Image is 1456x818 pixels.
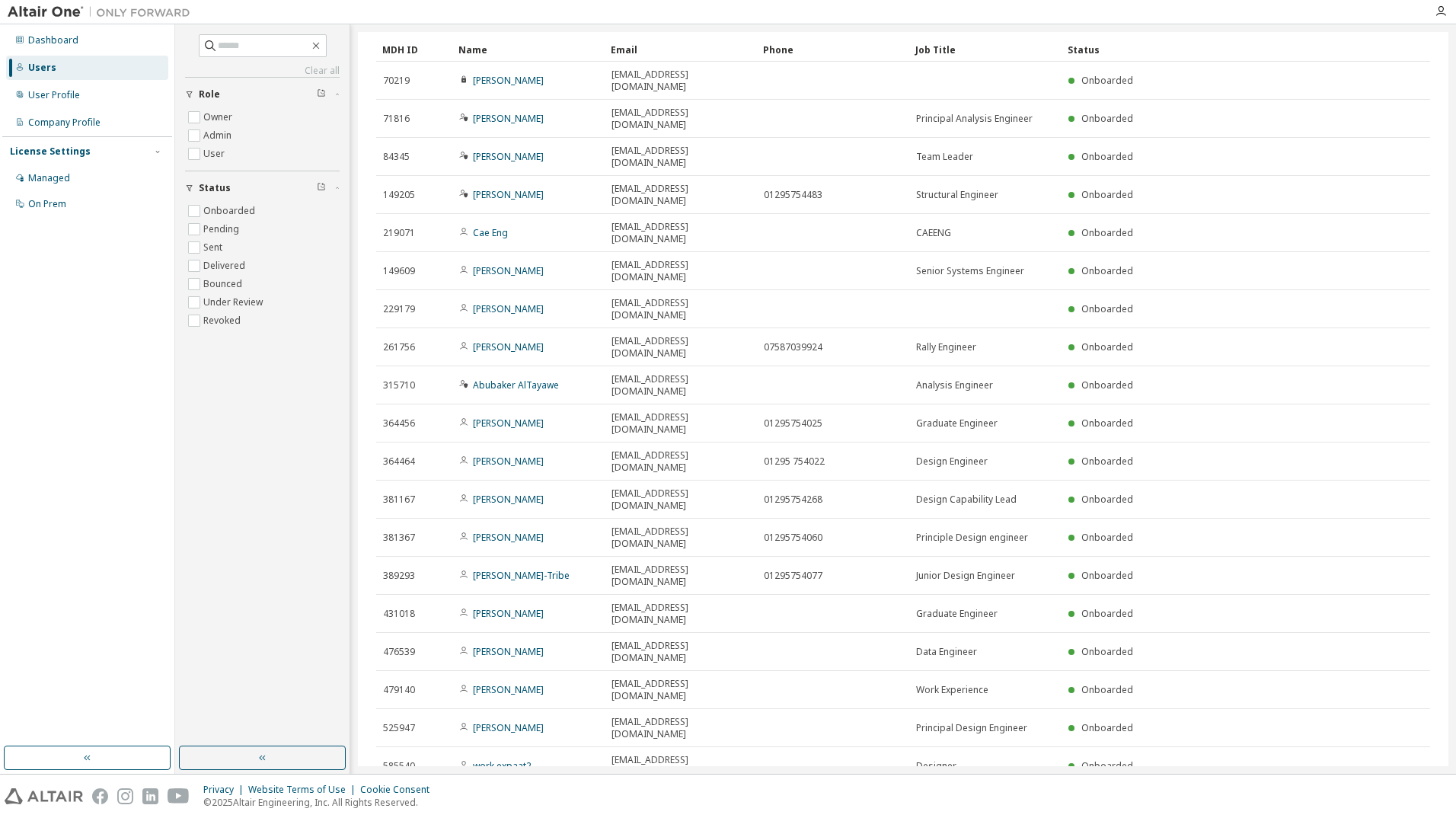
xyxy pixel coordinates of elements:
[473,188,544,201] a: [PERSON_NAME]
[203,275,245,293] label: Bounced
[611,145,750,169] span: [EMAIL_ADDRESS][DOMAIN_NAME]
[611,640,750,664] span: [EMAIL_ADDRESS][DOMAIN_NAME]
[916,151,973,163] span: Team Leader
[916,570,1015,582] span: Junior Design Engineer
[199,88,220,101] span: Role
[383,646,415,658] span: 476539
[611,716,750,740] span: [EMAIL_ADDRESS][DOMAIN_NAME]
[1081,493,1133,506] span: Onboarded
[473,607,544,620] a: [PERSON_NAME]
[611,487,750,512] span: [EMAIL_ADDRESS][DOMAIN_NAME]
[1081,112,1133,125] span: Onboarded
[764,341,822,353] span: 07587039924
[916,189,998,201] span: Structural Engineer
[383,684,415,696] span: 479140
[383,494,415,506] span: 381167
[142,788,158,804] img: linkedin.svg
[1081,226,1133,239] span: Onboarded
[916,532,1028,544] span: Principle Design engineer
[473,112,544,125] a: [PERSON_NAME]
[1081,759,1133,772] span: Onboarded
[611,564,750,588] span: [EMAIL_ADDRESS][DOMAIN_NAME]
[383,113,410,125] span: 71816
[5,788,83,804] img: altair_logo.svg
[1081,264,1133,277] span: Onboarded
[473,455,544,468] a: [PERSON_NAME]
[203,312,244,330] label: Revoked
[1081,607,1133,620] span: Onboarded
[611,449,750,474] span: [EMAIL_ADDRESS][DOMAIN_NAME]
[185,78,340,111] button: Role
[473,531,544,544] a: [PERSON_NAME]
[764,189,822,201] span: 01295754483
[1068,37,1343,62] div: Status
[764,455,825,468] span: 01295 754022
[168,788,190,804] img: youtube.svg
[611,107,750,131] span: [EMAIL_ADDRESS][DOMAIN_NAME]
[916,722,1027,734] span: Principal Design Engineer
[1081,645,1133,658] span: Onboarded
[916,417,998,430] span: Graduate Engineer
[916,341,976,353] span: Rally Engineer
[611,754,750,778] span: [EMAIL_ADDRESS][DOMAIN_NAME]
[916,760,956,772] span: Designer
[317,88,326,101] span: Clear filter
[916,113,1033,125] span: Principal Analysis Engineer
[1081,150,1133,163] span: Onboarded
[611,259,750,283] span: [EMAIL_ADDRESS][DOMAIN_NAME]
[8,5,198,20] img: Altair One
[383,227,415,239] span: 219071
[764,417,822,430] span: 01295754025
[383,608,415,620] span: 431018
[117,788,133,804] img: instagram.svg
[203,784,248,796] div: Privacy
[203,293,266,312] label: Under Review
[473,264,544,277] a: [PERSON_NAME]
[185,65,340,77] a: Clear all
[383,303,415,315] span: 229179
[1081,188,1133,201] span: Onboarded
[916,379,993,391] span: Analysis Engineer
[1081,340,1133,353] span: Onboarded
[764,570,822,582] span: 01295754077
[383,532,415,544] span: 381367
[916,265,1024,277] span: Senior Systems Engineer
[611,183,750,207] span: [EMAIL_ADDRESS][DOMAIN_NAME]
[473,493,544,506] a: [PERSON_NAME]
[611,37,751,62] div: Email
[764,494,822,506] span: 01295754268
[473,645,544,658] a: [PERSON_NAME]
[473,340,544,353] a: [PERSON_NAME]
[28,172,70,184] div: Managed
[28,89,80,101] div: User Profile
[28,34,78,46] div: Dashboard
[916,646,977,658] span: Data Engineer
[383,189,415,201] span: 149205
[473,226,508,239] a: Cae Eng
[1081,417,1133,430] span: Onboarded
[1081,569,1133,582] span: Onboarded
[611,602,750,626] span: [EMAIL_ADDRESS][DOMAIN_NAME]
[611,373,750,398] span: [EMAIL_ADDRESS][DOMAIN_NAME]
[915,37,1055,62] div: Job Title
[203,108,235,126] label: Owner
[28,62,56,74] div: Users
[383,417,415,430] span: 364456
[92,788,108,804] img: facebook.svg
[383,265,415,277] span: 149609
[611,526,750,550] span: [EMAIL_ADDRESS][DOMAIN_NAME]
[473,74,544,87] a: [PERSON_NAME]
[916,227,951,239] span: CAEENG
[764,532,822,544] span: 01295754060
[473,302,544,315] a: [PERSON_NAME]
[473,721,544,734] a: [PERSON_NAME]
[382,37,446,62] div: MDH ID
[473,569,570,582] a: [PERSON_NAME]-Tribe
[383,570,415,582] span: 389293
[916,684,988,696] span: Work Experience
[203,145,228,163] label: User
[611,221,750,245] span: [EMAIL_ADDRESS][DOMAIN_NAME]
[28,117,101,129] div: Company Profile
[763,37,903,62] div: Phone
[473,150,544,163] a: [PERSON_NAME]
